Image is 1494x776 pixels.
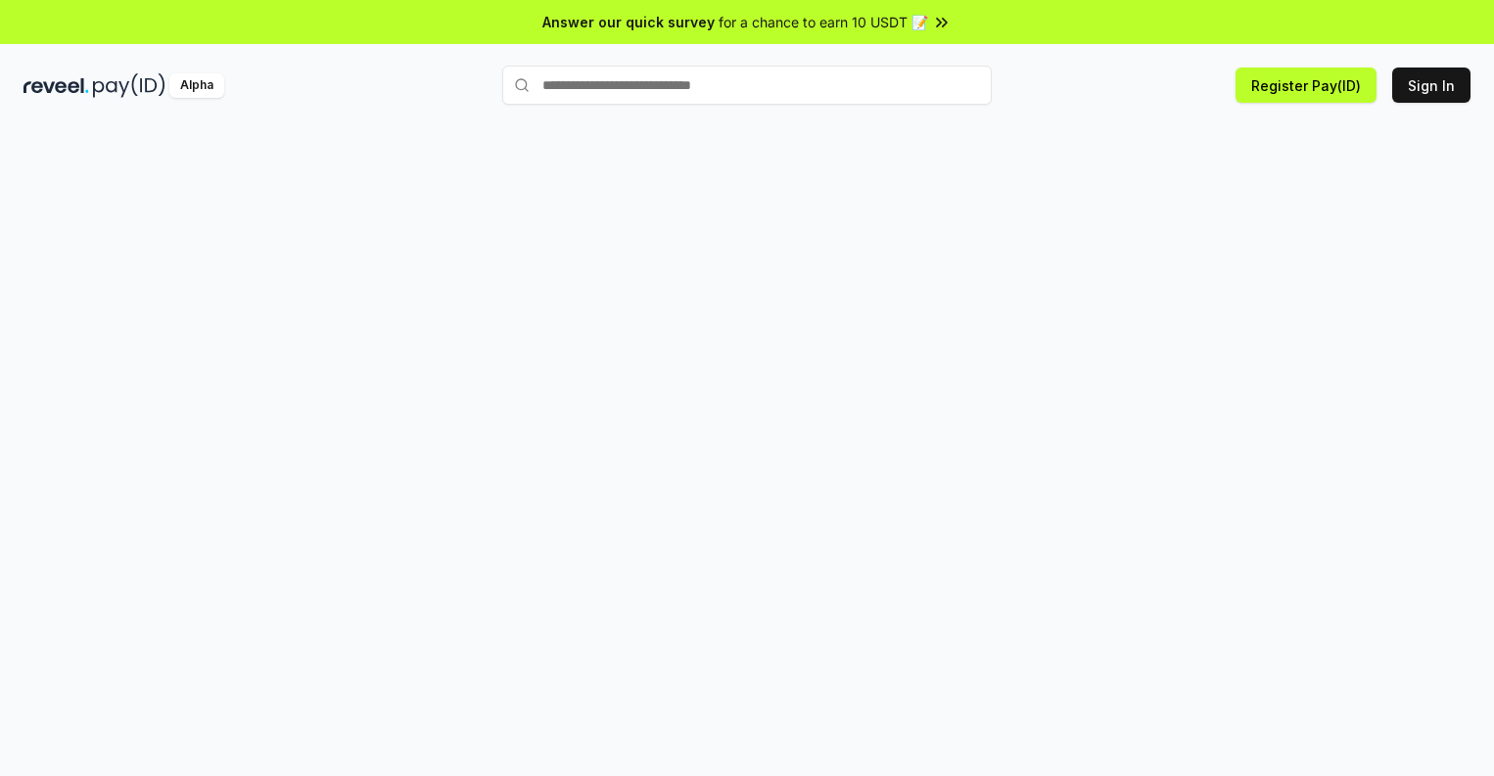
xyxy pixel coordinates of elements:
[542,12,715,32] span: Answer our quick survey
[169,73,224,98] div: Alpha
[93,73,165,98] img: pay_id
[23,73,89,98] img: reveel_dark
[1236,68,1377,103] button: Register Pay(ID)
[1392,68,1471,103] button: Sign In
[719,12,928,32] span: for a chance to earn 10 USDT 📝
